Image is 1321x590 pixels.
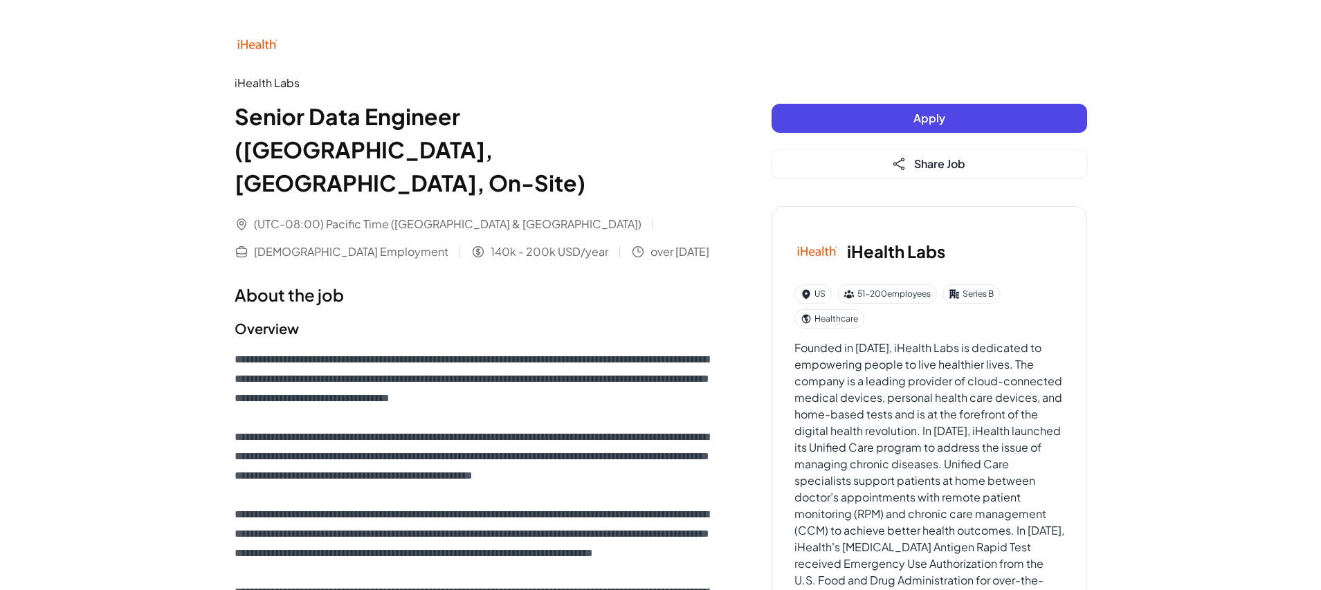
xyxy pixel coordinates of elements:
span: 140k - 200k USD/year [491,243,608,260]
h3: iHealth Labs [847,239,945,264]
div: iHealth Labs [235,75,716,91]
img: iH [794,229,839,273]
h1: About the job [235,282,716,307]
div: US [794,284,832,304]
span: over [DATE] [650,243,709,260]
span: (UTC-08:00) Pacific Time ([GEOGRAPHIC_DATA] & [GEOGRAPHIC_DATA]) [254,216,641,232]
span: [DEMOGRAPHIC_DATA] Employment [254,243,448,260]
div: Healthcare [794,309,864,329]
span: Apply [913,111,945,125]
div: Series B [942,284,1000,304]
img: iH [235,22,279,66]
h1: Senior Data Engineer ([GEOGRAPHIC_DATA], [GEOGRAPHIC_DATA], On-Site) [235,100,716,199]
span: Share Job [914,156,965,171]
div: 51-200 employees [837,284,937,304]
button: Apply [772,104,1087,133]
button: Share Job [772,149,1087,178]
h2: Overview [235,318,716,339]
